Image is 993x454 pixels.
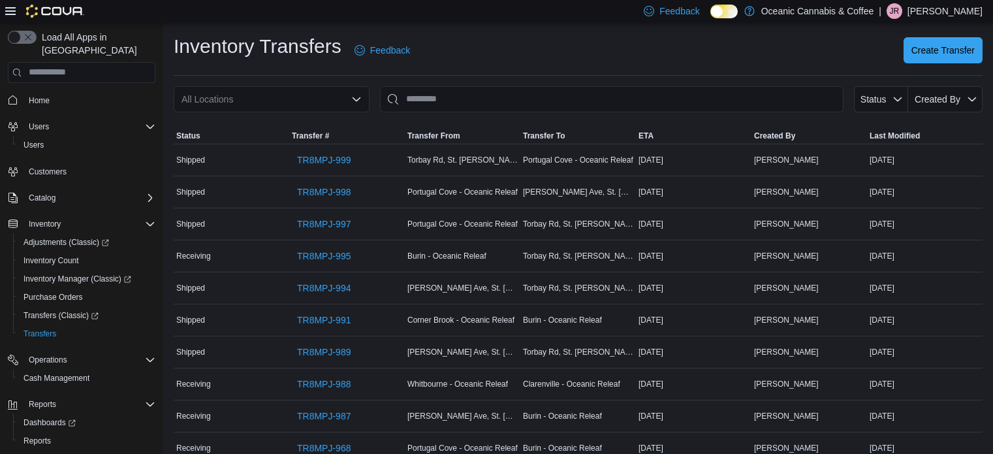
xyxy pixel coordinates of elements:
h1: Inventory Transfers [174,33,341,59]
button: Inventory Count [13,251,161,270]
span: TR8MPJ-988 [297,378,351,391]
div: Jeremy Rumbolt [887,3,902,19]
span: [PERSON_NAME] [754,315,819,325]
a: Adjustments (Classic) [18,235,114,250]
p: [PERSON_NAME] [907,3,983,19]
span: Users [18,137,155,153]
span: Shipped [176,315,205,325]
div: [DATE] [867,280,983,296]
span: Portugal Cove - Oceanic Releaf [523,155,633,165]
div: [DATE] [636,376,751,392]
div: [DATE] [636,152,751,168]
div: [DATE] [867,376,983,392]
span: Receiving [176,379,211,389]
span: Customers [29,167,67,177]
span: TR8MPJ-995 [297,250,351,263]
span: Cash Management [24,373,89,383]
span: Users [29,122,49,132]
button: Status [854,86,908,112]
a: Adjustments (Classic) [13,233,161,251]
span: Adjustments (Classic) [24,237,109,248]
button: Users [3,118,161,136]
span: TR8MPJ-999 [297,154,351,167]
span: Users [24,140,44,150]
span: Whitbourne - Oceanic Releaf [407,379,508,389]
button: Transfer # [289,128,405,144]
span: Transfers [24,329,56,339]
p: | [879,3,881,19]
div: [DATE] [636,280,751,296]
span: Home [29,95,50,106]
span: Transfer # [292,131,329,141]
span: Transfer To [523,131,565,141]
button: Last Modified [867,128,983,144]
span: Catalog [24,190,155,206]
span: Receiving [176,251,211,261]
span: Status [176,131,200,141]
span: Customers [24,163,155,180]
span: Reports [24,397,155,412]
div: [DATE] [636,408,751,424]
span: Receiving [176,443,211,453]
span: Cash Management [18,370,155,386]
span: Users [24,119,155,135]
a: Home [24,93,55,108]
span: Shipped [176,283,205,293]
span: Burin - Oceanic Releaf [523,411,602,421]
span: Feedback [370,44,410,57]
a: TR8MPJ-988 [292,371,356,397]
span: Shipped [176,347,205,357]
span: Created By [915,94,960,105]
span: Torbay Rd, St. [PERSON_NAME]'s - Oceanic Releaf [523,219,633,229]
span: Shipped [176,187,205,197]
span: Created By [754,131,795,141]
span: Transfers [18,326,155,342]
span: ETA [638,131,654,141]
span: [PERSON_NAME] Ave, St. [PERSON_NAME]’s - Oceanic Releaf [407,411,518,421]
span: Status [860,94,887,105]
span: TR8MPJ-997 [297,218,351,231]
a: TR8MPJ-997 [292,211,356,237]
button: Users [13,136,161,154]
a: TR8MPJ-989 [292,339,356,365]
span: Purchase Orders [18,289,155,305]
span: Torbay Rd, St. [PERSON_NAME]'s - Oceanic Releaf [523,251,633,261]
span: TR8MPJ-998 [297,186,351,199]
button: Operations [3,351,161,369]
span: Transfers (Classic) [24,310,99,321]
span: Load All Apps in [GEOGRAPHIC_DATA] [37,31,155,57]
div: [DATE] [867,344,983,360]
span: Burin - Oceanic Releaf [523,443,602,453]
span: Receiving [176,411,211,421]
button: Cash Management [13,369,161,387]
span: [PERSON_NAME] [754,443,819,453]
div: [DATE] [867,184,983,200]
span: Burin - Oceanic Releaf [407,251,486,261]
div: [DATE] [636,312,751,328]
a: Purchase Orders [18,289,88,305]
button: Transfer From [405,128,520,144]
a: Dashboards [18,415,81,430]
div: [DATE] [867,312,983,328]
button: Create Transfer [904,37,983,63]
span: [PERSON_NAME] [754,219,819,229]
span: Shipped [176,219,205,229]
span: Reports [18,433,155,449]
span: [PERSON_NAME] Ave, St. [PERSON_NAME]’s - Oceanic Releaf [407,283,518,293]
a: Inventory Manager (Classic) [18,271,136,287]
a: Transfers (Classic) [18,308,104,323]
span: Inventory Manager (Classic) [18,271,155,287]
button: Reports [3,395,161,413]
div: [DATE] [867,248,983,264]
button: Inventory [24,216,66,232]
a: Feedback [349,37,415,63]
a: TR8MPJ-991 [292,307,356,333]
span: Last Modified [870,131,920,141]
a: Users [18,137,49,153]
span: Reports [24,436,51,446]
span: Portugal Cove - Oceanic Releaf [407,219,518,229]
button: Status [174,128,289,144]
span: Adjustments (Classic) [18,235,155,250]
span: Dashboards [24,417,76,428]
button: Customers [3,162,161,181]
